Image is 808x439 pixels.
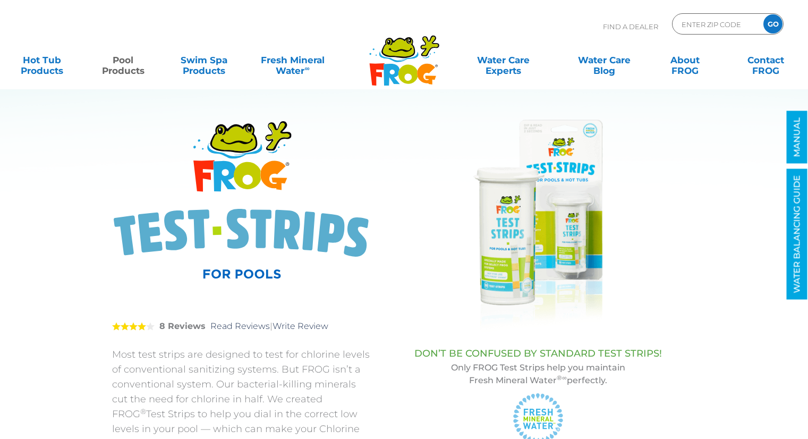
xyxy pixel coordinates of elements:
[273,321,328,331] a: Write Review
[603,13,658,40] p: Find A Dealer
[173,49,235,71] a: Swim SpaProducts
[91,49,154,71] a: PoolProducts
[112,322,146,331] span: 4
[253,49,332,71] a: Fresh MineralWater∞
[653,49,716,71] a: AboutFROG
[112,120,370,279] img: Product Logo
[210,321,270,331] a: Read Reviews
[787,111,807,164] a: MANUAL
[763,14,783,33] input: GO
[735,49,797,71] a: ContactFROG
[11,49,73,71] a: Hot TubProducts
[452,49,555,71] a: Water CareExperts
[396,361,681,387] p: Only FROG Test Strips help you maintain Fresh Mineral Water perfectly.
[787,169,807,300] a: WATER BALANCING GUIDE
[159,321,206,331] strong: 8 Reviews
[396,348,681,359] h3: DON’T BE CONFUSED BY STANDARD TEST STRIPS!
[557,374,567,382] sup: ®∞
[112,306,370,347] div: |
[140,407,146,416] sup: ®
[363,21,445,86] img: Frog Products Logo
[304,64,309,72] sup: ∞
[573,49,635,71] a: Water CareBlog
